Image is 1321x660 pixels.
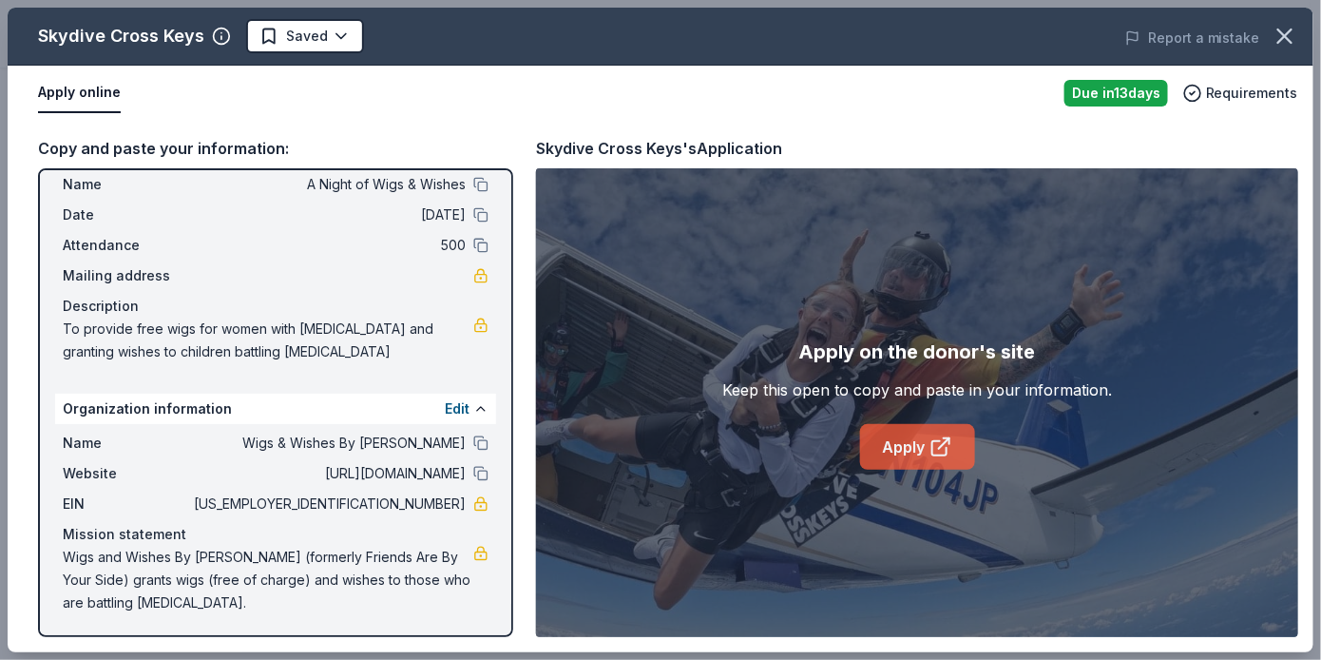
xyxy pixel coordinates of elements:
span: Name [63,173,190,196]
div: Keep this open to copy and paste in your information. [722,379,1112,401]
span: Attendance [63,234,190,257]
div: Apply on the donor's site [799,337,1036,367]
a: Apply [860,424,975,470]
span: EIN [63,493,190,515]
span: [DATE] [190,204,466,226]
div: Description [63,295,488,318]
span: Wigs and Wishes By [PERSON_NAME] (formerly Friends Are By Your Side) grants wigs (free of charge)... [63,546,473,614]
div: Copy and paste your information: [38,136,513,161]
span: A Night of Wigs & Wishes [190,173,466,196]
span: Website [63,462,190,485]
span: To provide free wigs for women with [MEDICAL_DATA] and granting wishes to children battling [MEDI... [63,318,473,363]
button: Saved [246,19,364,53]
button: Edit [445,398,469,420]
span: Mailing address [63,264,190,287]
div: Skydive Cross Keys's Application [536,136,782,161]
span: [US_EMPLOYER_IDENTIFICATION_NUMBER] [190,493,466,515]
span: Saved [286,25,328,48]
span: Wigs & Wishes By [PERSON_NAME] [190,432,466,455]
span: [URL][DOMAIN_NAME] [190,462,466,485]
button: Apply online [38,73,121,113]
button: Report a mistake [1125,27,1260,49]
div: Due in 13 days [1064,80,1168,107]
span: Date [63,204,190,226]
span: 500 [190,234,466,257]
div: Mission statement [63,523,488,546]
div: Organization information [55,394,496,424]
div: Skydive Cross Keys [38,21,204,51]
span: Name [63,432,190,455]
span: Requirements [1206,82,1298,105]
button: Requirements [1183,82,1298,105]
